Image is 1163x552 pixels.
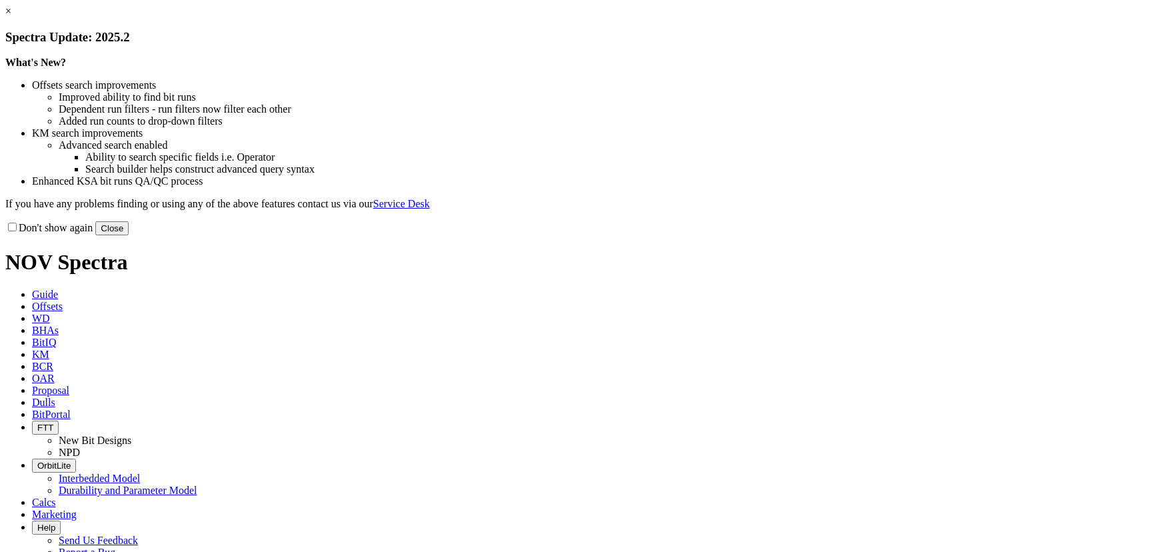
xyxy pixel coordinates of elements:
[59,139,1158,151] li: Advanced search enabled
[32,313,50,324] span: WD
[5,250,1158,275] h1: NOV Spectra
[32,361,53,372] span: BCR
[32,397,55,408] span: Dulls
[37,523,55,533] span: Help
[37,461,71,471] span: OrbitLite
[59,535,138,546] a: Send Us Feedback
[32,79,1158,91] li: Offsets search improvements
[5,57,66,68] strong: What's New?
[85,151,1158,163] li: Ability to search specific fields i.e. Operator
[59,115,1158,127] li: Added run counts to drop-down filters
[59,485,197,496] a: Durability and Parameter Model
[5,198,1158,210] p: If you have any problems finding or using any of the above features contact us via our
[32,289,58,300] span: Guide
[32,349,49,360] span: KM
[5,30,1158,45] h3: Spectra Update: 2025.2
[373,198,430,209] a: Service Desk
[37,423,53,433] span: FTT
[85,163,1158,175] li: Search builder helps construct advanced query syntax
[32,175,1158,187] li: Enhanced KSA bit runs QA/QC process
[59,91,1158,103] li: Improved ability to find bit runs
[32,301,63,312] span: Offsets
[59,435,131,446] a: New Bit Designs
[59,103,1158,115] li: Dependent run filters - run filters now filter each other
[32,127,1158,139] li: KM search improvements
[32,373,55,384] span: OAR
[5,222,93,233] label: Don't show again
[59,473,140,484] a: Interbedded Model
[8,223,17,231] input: Don't show again
[59,447,80,458] a: NPD
[32,409,71,420] span: BitPortal
[32,337,56,348] span: BitIQ
[32,325,59,336] span: BHAs
[32,385,69,396] span: Proposal
[32,497,56,508] span: Calcs
[32,509,77,520] span: Marketing
[95,221,129,235] button: Close
[5,5,11,17] a: ×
